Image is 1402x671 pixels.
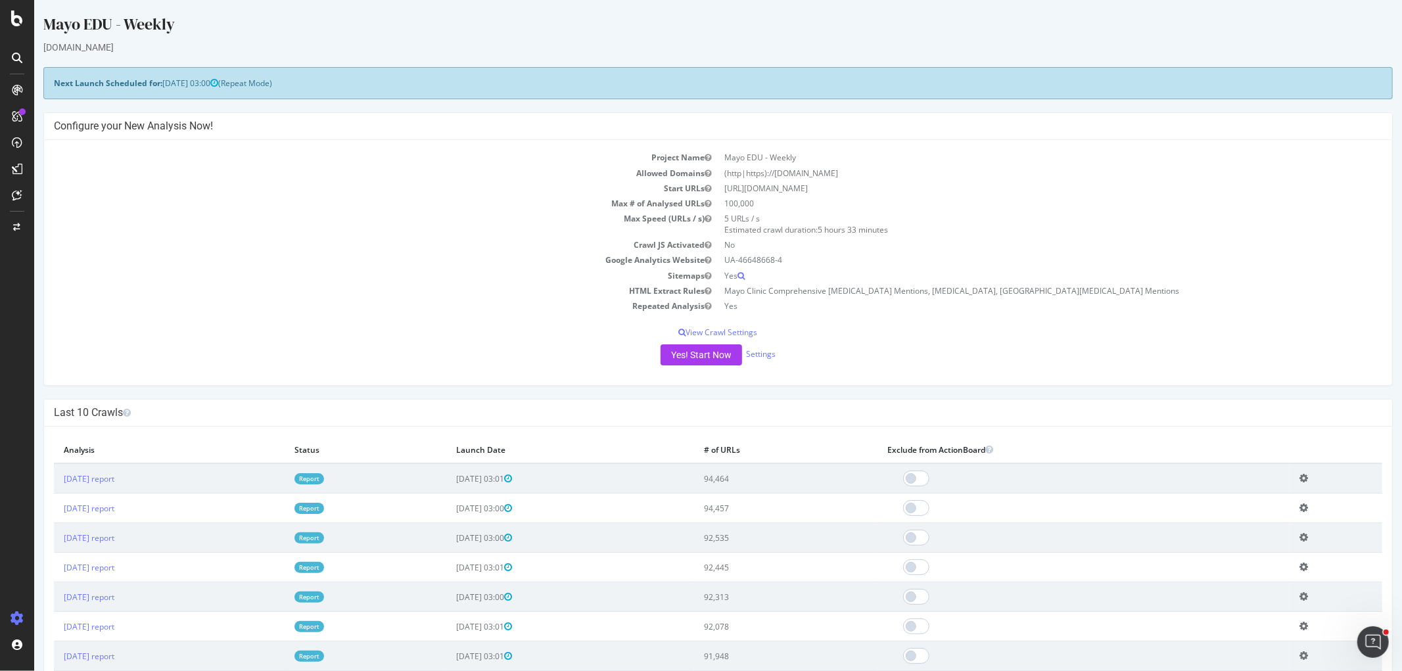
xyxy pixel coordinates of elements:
[660,463,843,494] td: 94,464
[20,150,684,165] td: Project Name
[20,327,1348,338] p: View Crawl Settings
[626,344,708,365] button: Yes! Start Now
[30,503,80,514] a: [DATE] report
[660,612,843,641] td: 92,078
[684,268,1349,283] td: Yes
[660,494,843,523] td: 94,457
[412,436,660,463] th: Launch Date
[128,78,184,89] span: [DATE] 03:00
[260,591,290,603] a: Report
[712,348,741,359] a: Settings
[843,436,1255,463] th: Exclude from ActionBoard
[20,283,684,298] td: HTML Extract Rules
[30,651,80,662] a: [DATE] report
[422,503,478,514] span: [DATE] 03:00
[20,268,684,283] td: Sitemaps
[260,532,290,544] a: Report
[660,436,843,463] th: # of URLs
[250,436,412,463] th: Status
[684,181,1349,196] td: [URL][DOMAIN_NAME]
[1357,626,1389,658] iframe: Intercom live chat
[684,252,1349,267] td: UA-46648668-4
[684,166,1349,181] td: (http|https)://[DOMAIN_NAME]
[422,651,478,662] span: [DATE] 03:01
[684,283,1349,298] td: Mayo Clinic Comprehensive [MEDICAL_DATA] Mentions, [MEDICAL_DATA], [GEOGRAPHIC_DATA][MEDICAL_DATA...
[20,120,1348,133] h4: Configure your New Analysis Now!
[684,150,1349,165] td: Mayo EDU - Weekly
[30,473,80,484] a: [DATE] report
[260,651,290,662] a: Report
[260,621,290,632] a: Report
[9,67,1359,99] div: (Repeat Mode)
[422,532,478,544] span: [DATE] 03:00
[660,553,843,582] td: 92,445
[30,532,80,544] a: [DATE] report
[260,473,290,484] a: Report
[20,237,684,252] td: Crawl JS Activated
[9,13,1359,41] div: Mayo EDU - Weekly
[20,196,684,211] td: Max # of Analysed URLs
[260,503,290,514] a: Report
[684,237,1349,252] td: No
[422,562,478,573] span: [DATE] 03:01
[20,78,128,89] strong: Next Launch Scheduled for:
[30,562,80,573] a: [DATE] report
[30,621,80,632] a: [DATE] report
[30,591,80,603] a: [DATE] report
[20,211,684,237] td: Max Speed (URLs / s)
[660,641,843,671] td: 91,948
[20,436,250,463] th: Analysis
[20,252,684,267] td: Google Analytics Website
[684,196,1349,211] td: 100,000
[422,621,478,632] span: [DATE] 03:01
[422,473,478,484] span: [DATE] 03:01
[260,562,290,573] a: Report
[660,523,843,553] td: 92,535
[20,181,684,196] td: Start URLs
[20,406,1348,419] h4: Last 10 Crawls
[20,166,684,181] td: Allowed Domains
[684,298,1349,313] td: Yes
[422,591,478,603] span: [DATE] 03:00
[660,582,843,612] td: 92,313
[684,211,1349,237] td: 5 URLs / s Estimated crawl duration:
[9,41,1359,54] div: [DOMAIN_NAME]
[784,224,854,235] span: 5 hours 33 minutes
[20,298,684,313] td: Repeated Analysis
